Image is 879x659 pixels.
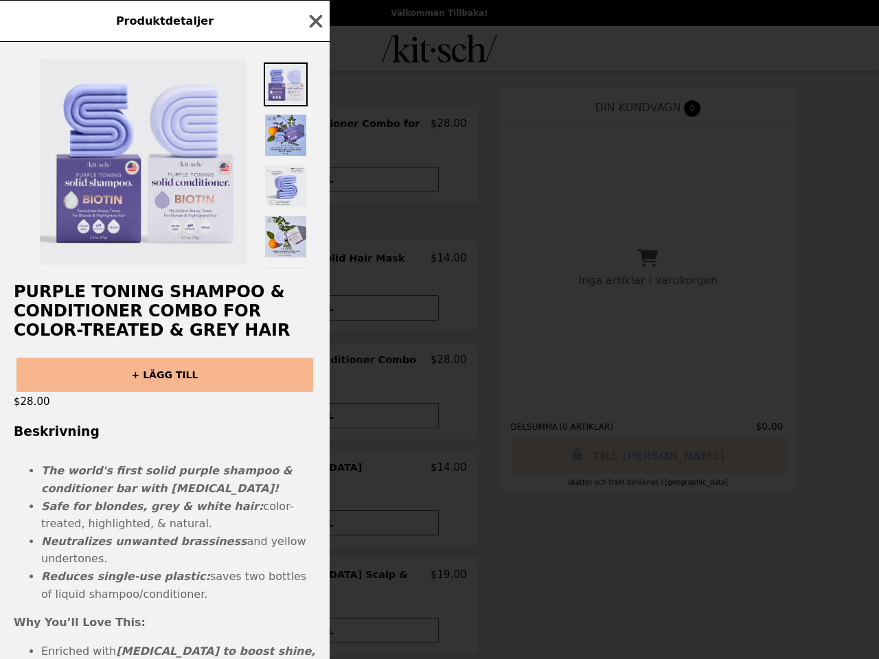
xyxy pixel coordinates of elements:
[264,215,308,259] img: Thumbnail 4
[116,14,214,27] span: Produktdetaljer
[41,570,210,583] strong: Reduces single-use plastic:
[41,498,316,533] li: color-treated, highlighted, & natural.
[264,113,308,157] img: Thumbnail 2
[41,464,293,495] strong: The world's first solid purple shampoo & conditioner bar with [MEDICAL_DATA]!
[264,62,308,106] img: Thumbnail 1
[40,59,246,265] img: Default Title
[264,266,308,310] img: Thumbnail 5
[14,616,146,629] strong: Why You’ll Love This:
[16,358,313,392] button: + LÄGG TILL
[41,568,316,603] li: saves two bottles of liquid shampoo/conditioner.
[264,164,308,208] img: Thumbnail 3
[41,500,263,513] strong: Safe for blondes, grey & white hair:
[41,533,316,568] li: and yellow undertones.
[41,535,247,548] strong: Neutralizes unwanted brassiness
